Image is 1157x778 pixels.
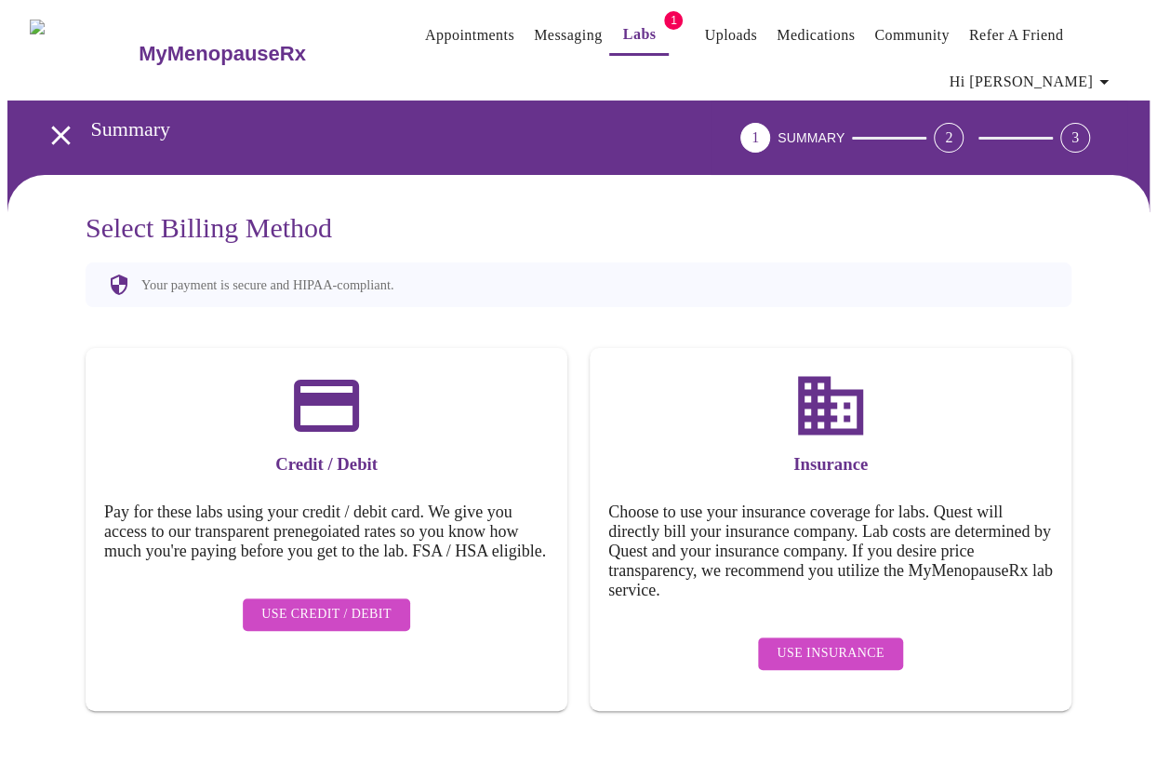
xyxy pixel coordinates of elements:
[534,22,602,48] a: Messaging
[769,17,862,54] button: Medications
[139,42,306,66] h3: MyMenopauseRx
[664,11,683,30] span: 1
[418,17,522,54] button: Appointments
[950,69,1115,95] span: Hi [PERSON_NAME]
[740,123,770,153] div: 1
[104,503,549,561] h5: Pay for these labs using your credit / debit card. We give you access to our transparent prenegoi...
[777,22,855,48] a: Medications
[137,21,380,87] a: MyMenopauseRx
[867,17,957,54] button: Community
[874,22,950,48] a: Community
[962,17,1071,54] button: Refer a Friend
[942,63,1123,101] button: Hi [PERSON_NAME]
[526,17,609,54] button: Messaging
[261,603,392,626] span: Use Credit / Debit
[934,123,964,153] div: 2
[608,454,1053,475] h3: Insurance
[86,212,1071,244] h3: Select Billing Method
[778,130,844,145] span: SUMMARY
[969,22,1064,48] a: Refer a Friend
[141,277,393,293] p: Your payment is secure and HIPAA-compliant.
[777,642,884,665] span: Use Insurance
[33,108,88,163] button: open drawer
[30,20,137,89] img: MyMenopauseRx Logo
[697,17,765,54] button: Uploads
[608,503,1053,600] h5: Choose to use your insurance coverage for labs. Quest will directly bill your insurance company. ...
[91,117,637,141] h3: Summary
[425,22,514,48] a: Appointments
[609,16,669,56] button: Labs
[704,22,757,48] a: Uploads
[1060,123,1090,153] div: 3
[758,637,902,670] button: Use Insurance
[623,21,657,47] a: Labs
[243,598,410,631] button: Use Credit / Debit
[104,454,549,475] h3: Credit / Debit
